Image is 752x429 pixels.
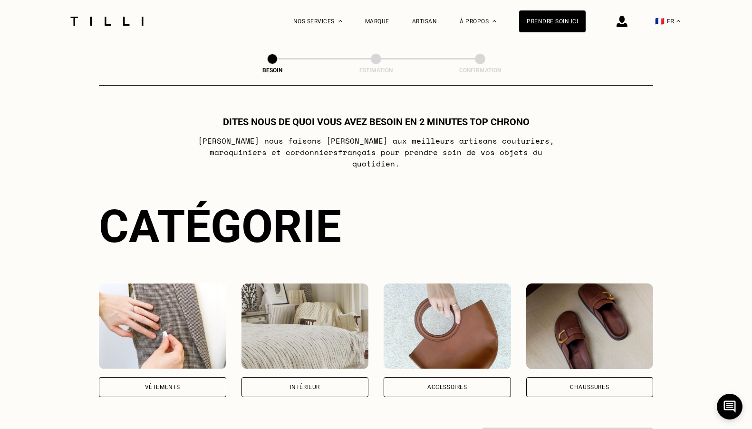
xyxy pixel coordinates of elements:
[519,10,586,32] a: Prendre soin ici
[290,384,320,390] div: Intérieur
[223,116,530,127] h1: Dites nous de quoi vous avez besoin en 2 minutes top chrono
[655,17,665,26] span: 🇫🇷
[99,200,653,253] div: Catégorie
[570,384,609,390] div: Chaussures
[225,67,320,74] div: Besoin
[338,20,342,22] img: Menu déroulant
[427,384,467,390] div: Accessoires
[617,16,627,27] img: icône connexion
[241,283,369,369] img: Intérieur
[526,283,654,369] img: Chaussures
[492,20,496,22] img: Menu déroulant à propos
[67,17,147,26] img: Logo du service de couturière Tilli
[384,283,511,369] img: Accessoires
[99,283,226,369] img: Vêtements
[188,135,565,169] p: [PERSON_NAME] nous faisons [PERSON_NAME] aux meilleurs artisans couturiers , maroquiniers et cord...
[328,67,424,74] div: Estimation
[433,67,528,74] div: Confirmation
[412,18,437,25] a: Artisan
[365,18,389,25] a: Marque
[676,20,680,22] img: menu déroulant
[145,384,180,390] div: Vêtements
